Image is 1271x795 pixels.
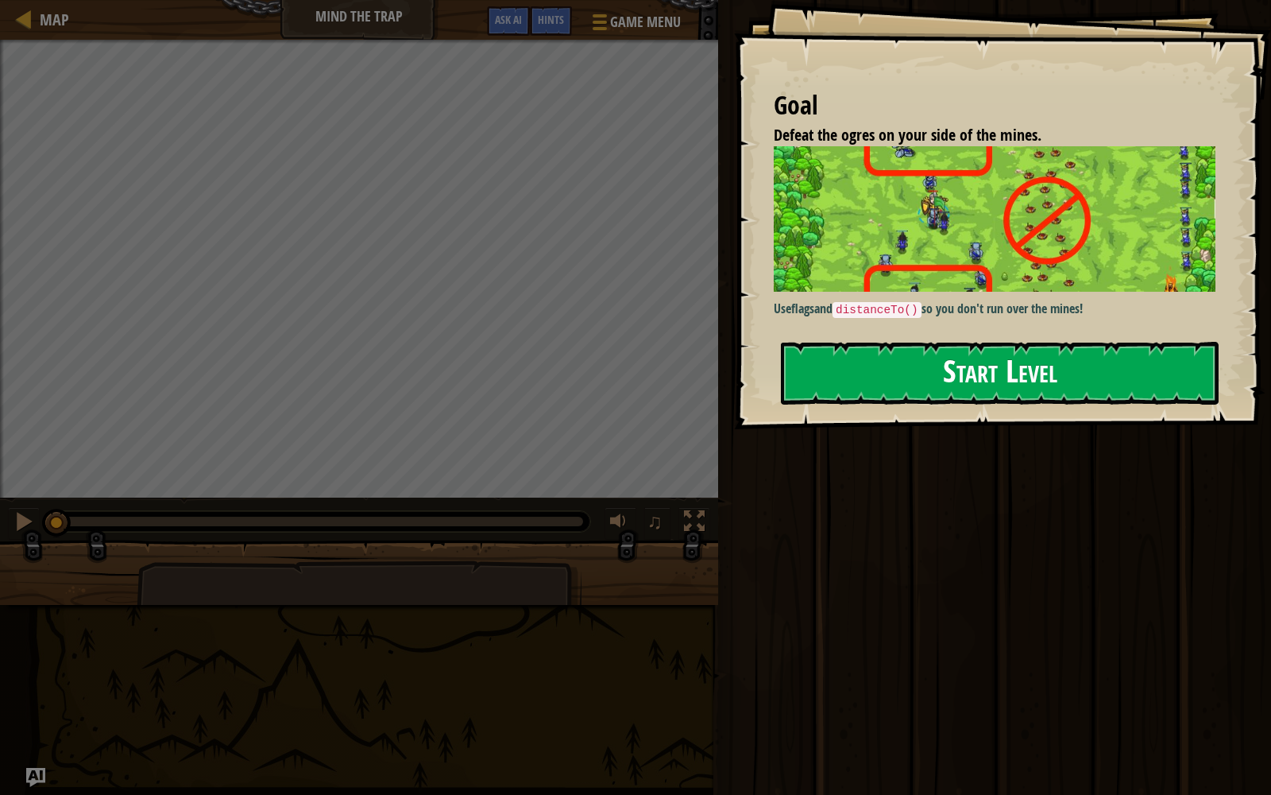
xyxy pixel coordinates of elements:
[791,300,814,317] strong: flags
[538,12,564,27] span: Hints
[605,507,636,540] button: Adjust volume
[495,12,522,27] span: Ask AI
[40,9,69,30] span: Map
[774,87,1215,124] div: Goal
[610,12,681,33] span: Game Menu
[647,510,663,533] span: ♫
[26,768,45,787] button: Ask AI
[774,124,1041,145] span: Defeat the ogres on your side of the mines.
[580,6,690,44] button: Game Menu
[487,6,530,36] button: Ask AI
[833,302,921,318] code: distanceTo()
[781,342,1219,405] button: Start Level
[774,300,1215,319] p: Use and so you don't run over the mines!
[32,9,69,30] a: Map
[774,146,1215,291] img: Mind the trap
[644,507,671,540] button: ♫
[8,507,40,540] button: Ctrl + P: Pause
[678,507,710,540] button: Toggle fullscreen
[754,124,1211,147] li: Defeat the ogres on your side of the mines.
